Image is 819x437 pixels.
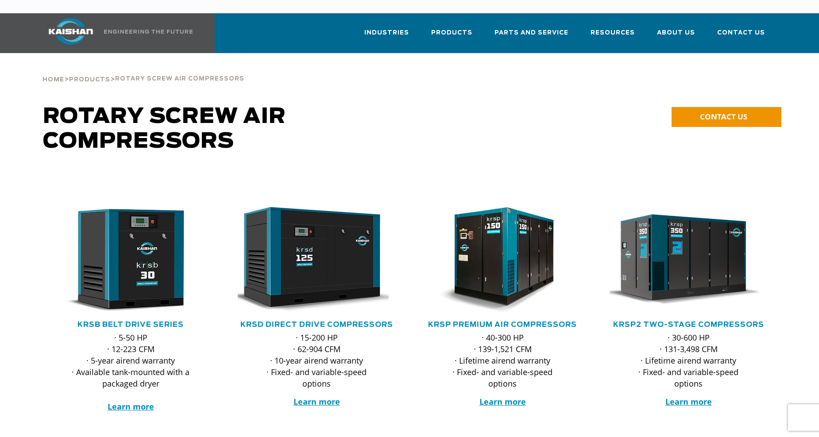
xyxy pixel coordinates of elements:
[494,28,568,38] span: Parts and Service
[240,321,393,328] a: KRSD Direct Drive Compressors
[613,321,764,328] a: KRSP2 Two-Stage Compressors
[591,21,635,51] a: Resources
[441,332,564,389] p: · 40-300 HP · 139-1,521 CFM · Lifetime airend warranty · Fixed- and variable-speed options
[69,77,110,83] span: Products
[717,21,765,51] a: Contact Us
[52,207,209,313] div: krsb30
[70,332,192,412] p: · 5-50 HP · 12-223 CFM · 5-year airend warranty · Available tank-mounted with a packaged dryer
[657,28,695,38] span: About Us
[672,107,781,127] a: CONTACT US
[294,396,340,407] a: Learn more
[424,207,581,313] div: krsp150
[364,28,409,38] span: Industries
[77,321,184,328] a: KRSB Belt Drive Series
[717,28,765,38] span: Contact Us
[255,332,378,389] p: · 15-200 HP · 62-904 CFM · 10-year airend warranty · Fixed- and variable-speed options
[431,28,472,38] span: Products
[45,207,203,313] img: krsb30
[108,401,154,412] a: Learn more
[494,21,568,51] a: Parts and Service
[38,18,104,45] img: kaishan logo
[38,13,194,53] a: Kaishan USA
[231,207,389,313] img: krsd125
[603,207,761,313] img: krsp350
[42,53,244,87] div: > >
[627,332,749,389] p: · 30-600 HP · 131-3,498 CFM · Lifetime airend warranty · Fixed- and variable-speed options
[700,111,747,122] span: CONTACT US
[43,106,286,152] span: Rotary Screw Air Compressors
[42,77,64,83] span: Home
[69,75,110,83] a: Products
[665,396,712,407] a: Learn more
[657,21,695,51] a: About Us
[591,28,635,38] span: Resources
[479,396,526,407] a: Learn more
[115,76,244,82] span: Rotary Screw Air Compressors
[364,21,409,51] a: Industries
[42,75,64,83] a: Home
[610,207,767,313] div: krsp350
[417,207,575,313] img: krsp150
[431,21,472,51] a: Products
[104,30,193,34] img: Engineering the future
[428,321,577,328] a: KRSP Premium Air Compressors
[238,207,395,313] div: krsd125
